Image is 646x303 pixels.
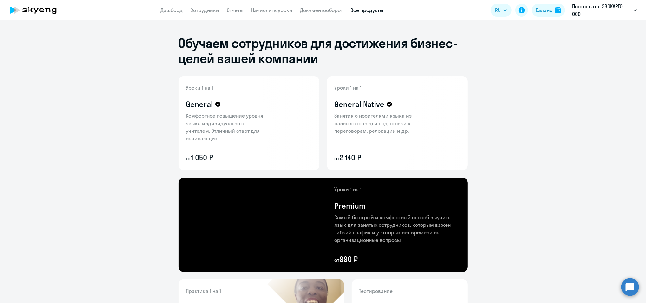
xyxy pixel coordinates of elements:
[335,201,366,211] h4: Premium
[536,6,552,14] div: Баланс
[335,213,460,244] p: Самый быстрый и комфортный способ выучить язык для занятых сотрудников, которым важен гибкий граф...
[246,178,468,272] img: premium-content-bg.png
[335,185,460,193] p: Уроки 1 на 1
[532,4,565,17] button: Балансbalance
[186,99,213,109] h4: General
[335,84,417,91] p: Уроки 1 на 1
[191,7,219,13] a: Сотрудники
[555,7,561,13] img: balance
[161,7,183,13] a: Дашборд
[335,112,417,135] p: Занятия с носителями языка из разных стран для подготовки к переговорам, релокации и др.
[569,3,641,18] button: Постоплата, ЭВОКАРГО, ООО
[179,76,274,170] img: general-content-bg.png
[351,7,384,13] a: Все продукты
[491,4,512,17] button: RU
[179,36,468,66] h1: Обучаем сотрудников для достижения бизнес-целей вашей компании
[227,7,244,13] a: Отчеты
[186,84,269,91] p: Уроки 1 на 1
[335,254,460,264] p: 990 ₽
[335,99,385,109] h4: General Native
[495,6,501,14] span: RU
[335,152,417,163] p: 2 140 ₽
[327,76,427,170] img: general-native-content-bg.png
[572,3,631,18] p: Постоплата, ЭВОКАРГО, ООО
[186,155,191,162] small: от
[359,287,460,295] p: Тестирование
[335,155,340,162] small: от
[186,112,269,142] p: Комфортное повышение уровня языка индивидуально с учителем. Отличный старт для начинающих
[300,7,343,13] a: Документооборот
[335,257,340,263] small: от
[186,152,269,163] p: 1 050 ₽
[251,7,293,13] a: Начислить уроки
[186,287,275,295] p: Практика 1 на 1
